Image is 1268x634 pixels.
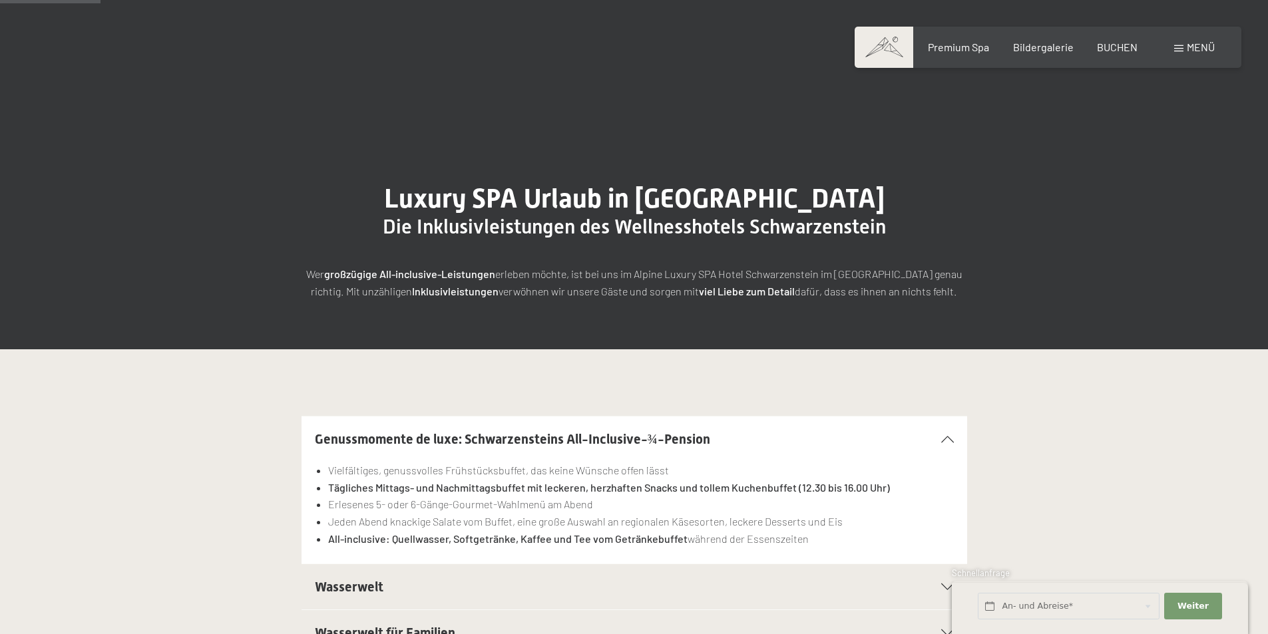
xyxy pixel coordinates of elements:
[1164,593,1221,620] button: Weiter
[384,183,885,214] span: Luxury SPA Urlaub in [GEOGRAPHIC_DATA]
[328,530,953,548] li: während der Essenszeiten
[324,267,495,280] strong: großzügige All-inclusive-Leistungen
[1187,41,1215,53] span: Menü
[328,532,688,545] strong: All-inclusive: Quellwasser, Softgetränke, Kaffee und Tee vom Getränkebuffet
[383,215,886,238] span: Die Inklusivleistungen des Wellnesshotels Schwarzenstein
[302,265,967,299] p: Wer erleben möchte, ist bei uns im Alpine Luxury SPA Hotel Schwarzenstein im [GEOGRAPHIC_DATA] ge...
[328,496,953,513] li: Erlesenes 5- oder 6-Gänge-Gourmet-Wahlmenü am Abend
[328,513,953,530] li: Jeden Abend knackige Salate vom Buffet, eine große Auswahl an regionalen Käsesorten, leckere Dess...
[699,285,795,297] strong: viel Liebe zum Detail
[1097,41,1138,53] a: BUCHEN
[412,285,499,297] strong: Inklusivleistungen
[315,579,383,595] span: Wasserwelt
[328,481,890,494] strong: Tägliches Mittags- und Nachmittagsbuffet mit leckeren, herzhaften Snacks und tollem Kuchenbuffet ...
[928,41,989,53] a: Premium Spa
[1013,41,1074,53] a: Bildergalerie
[315,431,710,447] span: Genussmomente de luxe: Schwarzensteins All-Inclusive-¾-Pension
[1177,600,1209,612] span: Weiter
[952,567,1010,578] span: Schnellanfrage
[328,462,953,479] li: Vielfältiges, genussvolles Frühstücksbuffet, das keine Wünsche offen lässt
